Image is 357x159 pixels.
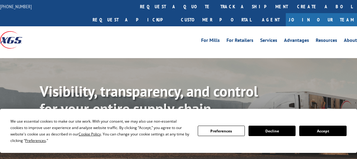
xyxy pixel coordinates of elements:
a: Advantages [284,38,309,45]
a: Services [260,38,277,45]
button: Preferences [198,126,245,136]
a: Request a pickup [88,13,176,26]
a: Agent [256,13,286,26]
a: Resources [316,38,337,45]
b: Visibility, transparency, and control for your entire supply chain. [40,82,258,118]
div: We use essential cookies to make our site work. With your consent, we may also use non-essential ... [10,118,190,144]
span: Cookie Policy [79,131,101,137]
button: Accept [299,126,346,136]
button: Decline [248,126,296,136]
a: For Mills [201,38,220,45]
a: Customer Portal [176,13,256,26]
span: Preferences [25,138,46,143]
a: Join Our Team [286,13,357,26]
a: For Retailers [226,38,253,45]
a: About [344,38,357,45]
